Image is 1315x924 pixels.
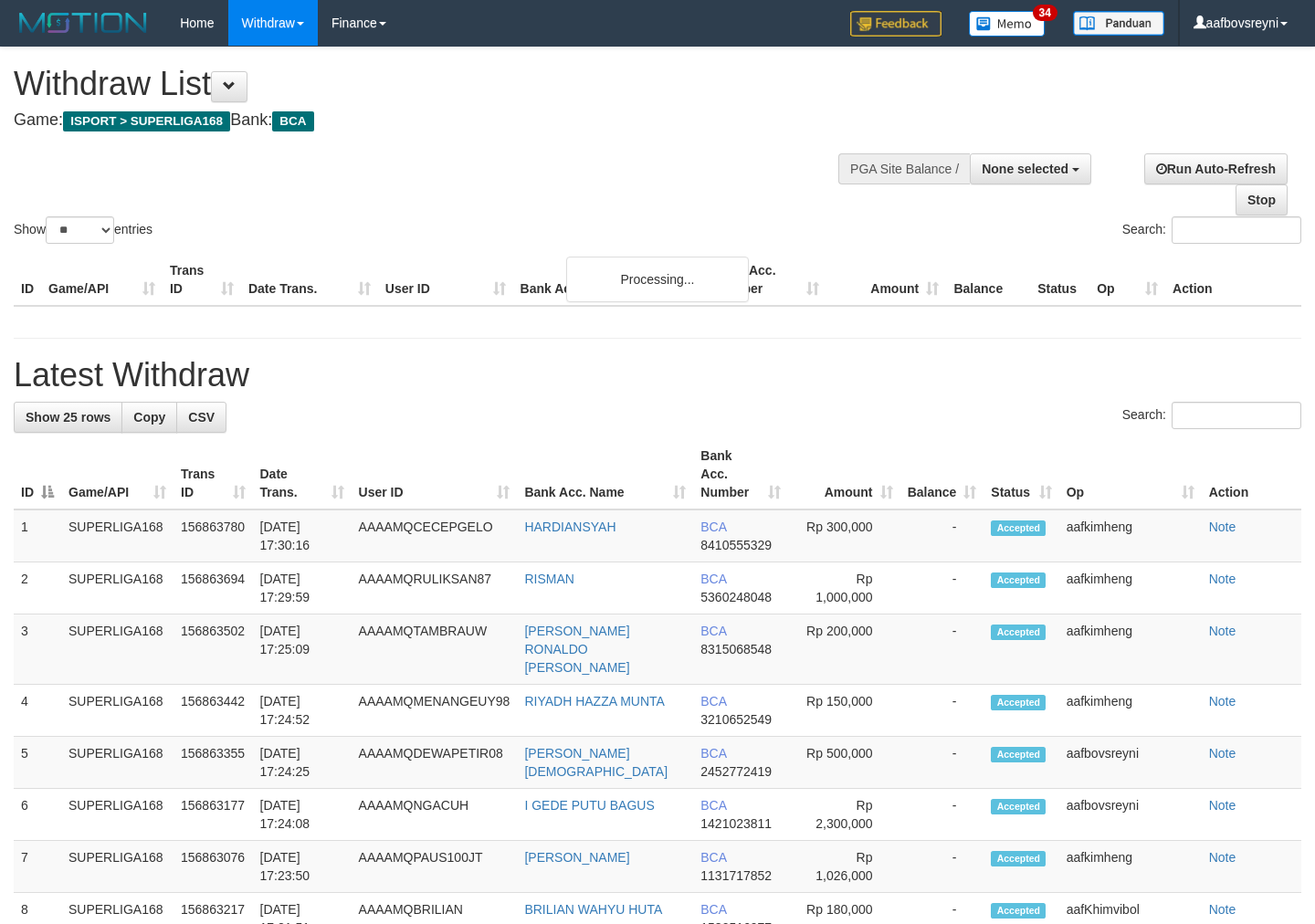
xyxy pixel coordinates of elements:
[700,694,726,709] span: BCA
[700,902,726,917] span: BCA
[524,902,662,917] a: BRILIAN WAHYU HUTA
[524,798,654,813] a: I GEDE PUTU BAGUS
[524,520,615,534] a: HARDIANSYAH
[352,685,518,737] td: AAAAMQMENANGEUY98
[788,439,899,509] th: Amount: activate to sort column ascending
[272,111,313,131] span: BCA
[788,685,899,737] td: Rp 150,000
[524,746,668,779] a: [PERSON_NAME][DEMOGRAPHIC_DATA]
[14,254,41,306] th: ID
[1209,850,1236,865] a: Note
[850,11,942,37] img: Feedback.jpg
[352,614,518,685] td: AAAAMQTAMBRAUW
[46,216,114,244] select: Showentries
[61,841,174,893] td: SUPERLIGA168
[700,764,772,779] span: Copy 2452772419 to clipboard
[900,841,984,893] td: -
[524,624,629,675] a: [PERSON_NAME] RONALDO [PERSON_NAME]
[984,439,1058,509] th: Status: activate to sort column ascending
[253,841,352,893] td: [DATE] 17:23:50
[253,562,352,614] td: [DATE] 17:29:59
[900,562,984,614] td: -
[1030,254,1089,306] th: Status
[524,850,629,865] a: [PERSON_NAME]
[900,737,984,789] td: -
[1209,902,1236,917] a: Note
[838,153,970,184] div: PGA Site Balance /
[700,572,726,586] span: BCA
[991,520,1046,536] span: Accepted
[991,625,1046,640] span: Accepted
[788,509,899,562] td: Rp 300,000
[352,841,518,893] td: AAAAMQPAUS100JT
[61,509,174,562] td: SUPERLIGA168
[14,439,61,509] th: ID: activate to sort column descending
[1059,439,1202,509] th: Op: activate to sort column ascending
[174,737,253,789] td: 156863355
[970,153,1091,184] button: None selected
[700,816,772,831] span: Copy 1421023811 to clipboard
[1122,402,1301,429] label: Search:
[826,254,946,306] th: Amount
[1172,216,1301,244] input: Search:
[513,254,708,306] th: Bank Acc. Name
[241,254,378,306] th: Date Trans.
[14,66,858,102] h1: Withdraw List
[788,737,899,789] td: Rp 500,000
[700,712,772,727] span: Copy 3210652549 to clipboard
[352,439,518,509] th: User ID: activate to sort column ascending
[14,562,61,614] td: 2
[1073,11,1164,36] img: panduan.png
[1089,254,1165,306] th: Op
[352,789,518,841] td: AAAAMQNGACUH
[188,410,215,425] span: CSV
[63,111,230,131] span: ISPORT > SUPERLIGA168
[253,685,352,737] td: [DATE] 17:24:52
[14,841,61,893] td: 7
[1122,216,1301,244] label: Search:
[1144,153,1288,184] a: Run Auto-Refresh
[174,789,253,841] td: 156863177
[253,439,352,509] th: Date Trans.: activate to sort column ascending
[174,509,253,562] td: 156863780
[517,439,693,509] th: Bank Acc. Name: activate to sort column ascending
[700,850,726,865] span: BCA
[253,737,352,789] td: [DATE] 17:24:25
[700,538,772,552] span: Copy 8410555329 to clipboard
[991,903,1046,919] span: Accepted
[253,789,352,841] td: [DATE] 17:24:08
[900,614,984,685] td: -
[1059,737,1202,789] td: aafbovsreyni
[991,747,1046,762] span: Accepted
[1202,439,1301,509] th: Action
[1165,254,1301,306] th: Action
[1209,624,1236,638] a: Note
[14,9,153,37] img: MOTION_logo.png
[700,868,772,883] span: Copy 1131717852 to clipboard
[1209,798,1236,813] a: Note
[253,614,352,685] td: [DATE] 17:25:09
[700,624,726,638] span: BCA
[700,590,772,604] span: Copy 5360248048 to clipboard
[700,746,726,761] span: BCA
[61,614,174,685] td: SUPERLIGA168
[1033,5,1057,21] span: 34
[174,439,253,509] th: Trans ID: activate to sort column ascending
[41,254,163,306] th: Game/API
[900,509,984,562] td: -
[352,737,518,789] td: AAAAMQDEWAPETIR08
[1209,694,1236,709] a: Note
[707,254,826,306] th: Bank Acc. Number
[378,254,513,306] th: User ID
[700,642,772,656] span: Copy 8315068548 to clipboard
[1059,562,1202,614] td: aafkimheng
[991,572,1046,588] span: Accepted
[14,737,61,789] td: 5
[788,841,899,893] td: Rp 1,026,000
[121,402,177,433] a: Copy
[788,614,899,685] td: Rp 200,000
[14,685,61,737] td: 4
[1059,789,1202,841] td: aafbovsreyni
[1059,614,1202,685] td: aafkimheng
[61,685,174,737] td: SUPERLIGA168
